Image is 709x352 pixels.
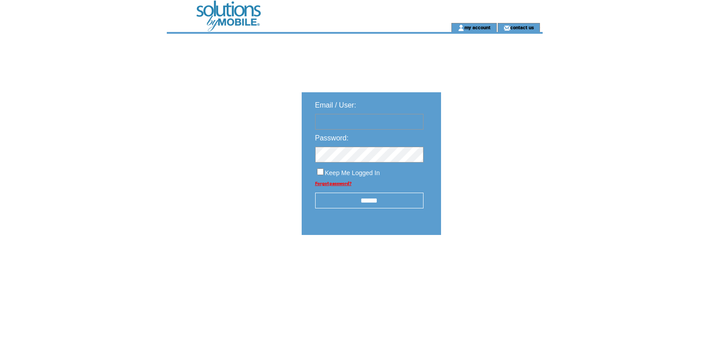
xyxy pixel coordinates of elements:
[467,257,512,269] img: transparent.png
[504,24,510,32] img: contact_us_icon.gif
[315,101,357,109] span: Email / User:
[464,24,491,30] a: my account
[510,24,534,30] a: contact us
[315,181,352,186] a: Forgot password?
[325,169,380,176] span: Keep Me Logged In
[315,134,349,142] span: Password:
[458,24,464,32] img: account_icon.gif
